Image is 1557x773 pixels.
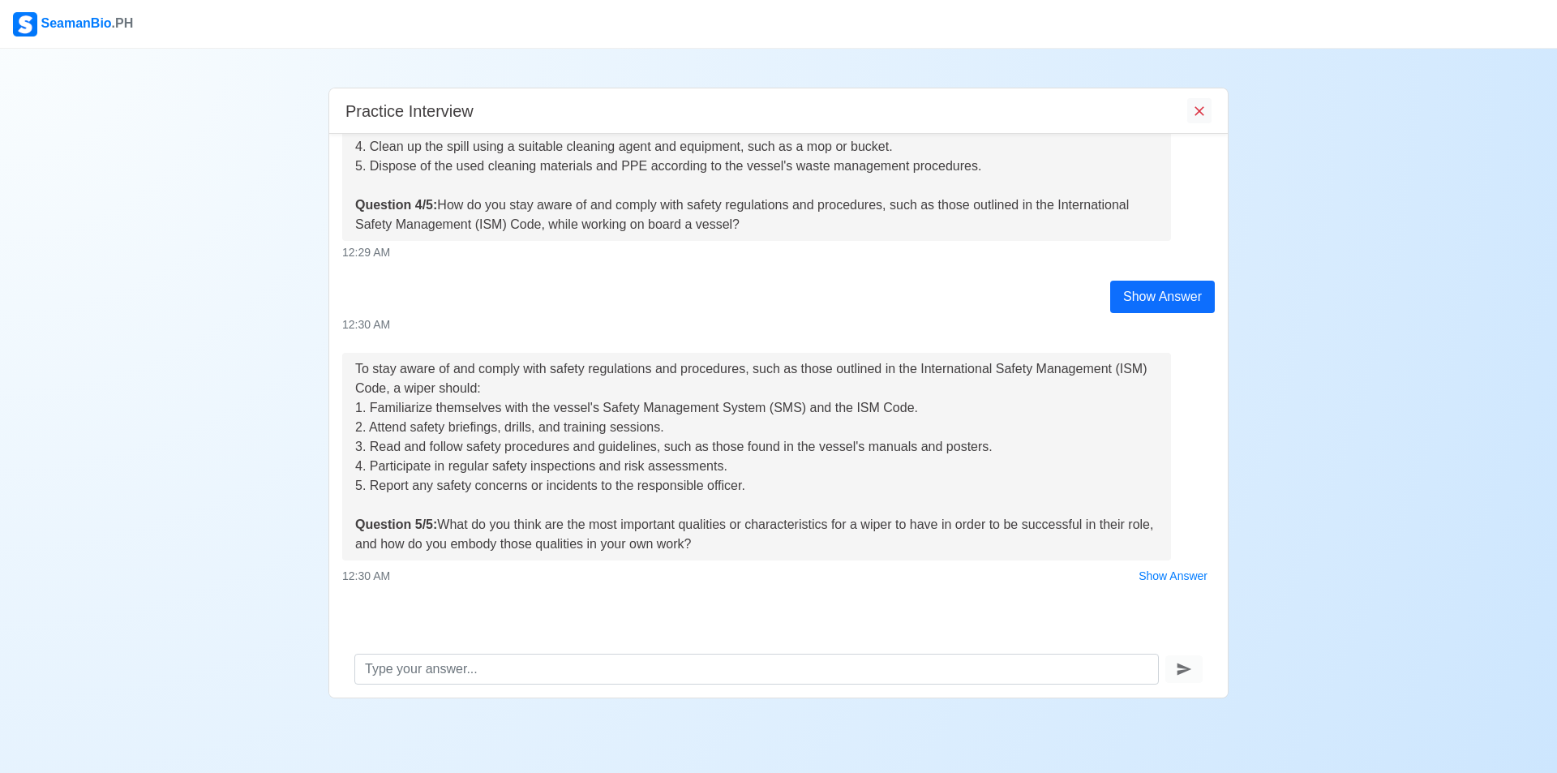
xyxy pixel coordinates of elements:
[1110,281,1215,313] div: Show Answer
[342,316,1215,333] div: 12:30 AM
[112,16,134,30] span: .PH
[355,59,1158,234] div: When cleaning up an oil spill, the following safety protocols or procedures should be followed: 1...
[355,198,437,212] strong: Question 4/5:
[355,517,437,531] strong: Question 5/5:
[342,564,1215,589] div: 12:30 AM
[13,12,37,37] img: Logo
[342,244,1215,261] div: 12:29 AM
[345,101,474,121] h5: Practice Interview
[1187,98,1212,123] button: End Interview
[355,359,1158,554] div: To stay aware of and comply with safety regulations and procedures, such as those outlined in the...
[13,12,133,37] div: SeamanBio
[1131,564,1215,589] button: Show Answer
